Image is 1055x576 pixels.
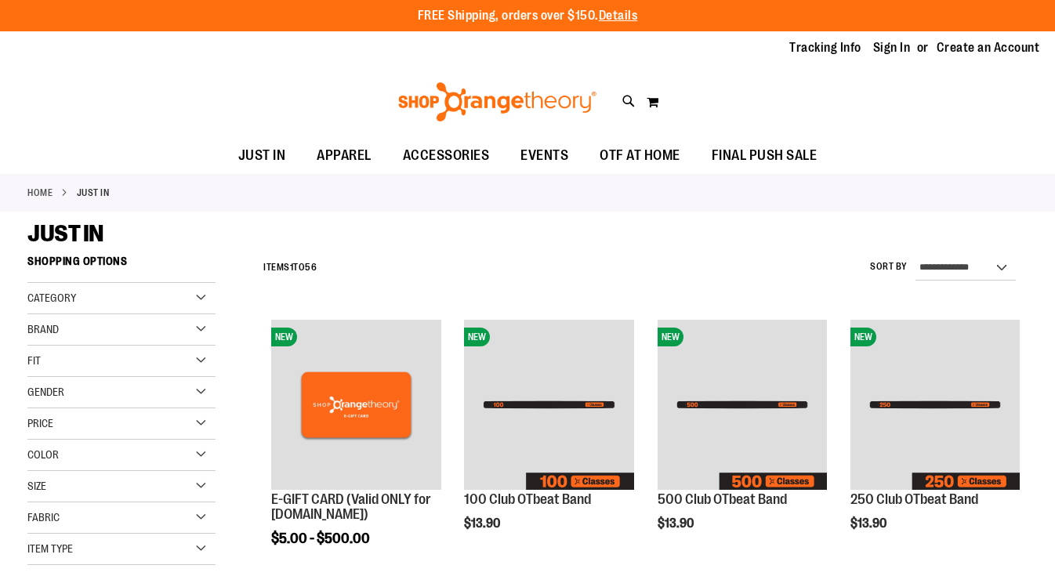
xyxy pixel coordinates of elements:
[418,7,638,25] p: FREE Shipping, orders over $150.
[387,138,506,174] a: ACCESSORIES
[464,320,633,489] img: Image of 100 Club OTbeat Band
[403,138,490,173] span: ACCESSORIES
[599,9,638,23] a: Details
[850,328,876,346] span: NEW
[658,328,683,346] span: NEW
[843,312,1028,563] div: product
[263,255,317,280] h2: Items to
[850,320,1020,491] a: Image of 250 Club OTbeat BandNEW
[271,320,440,491] a: E-GIFT CARD (Valid ONLY for ShopOrangetheory.com)NEW
[464,328,490,346] span: NEW
[712,138,818,173] span: FINAL PUSH SALE
[317,138,372,173] span: APPAREL
[456,312,641,563] div: product
[27,186,53,200] a: Home
[696,138,833,174] a: FINAL PUSH SALE
[271,491,431,523] a: E-GIFT CARD (Valid ONLY for [DOMAIN_NAME])
[223,138,302,173] a: JUST IN
[27,480,46,492] span: Size
[27,417,53,429] span: Price
[937,39,1040,56] a: Create an Account
[789,39,861,56] a: Tracking Info
[27,511,60,523] span: Fabric
[27,386,64,398] span: Gender
[290,262,294,273] span: 1
[27,354,41,367] span: Fit
[271,328,297,346] span: NEW
[27,292,76,304] span: Category
[238,138,286,173] span: JUST IN
[505,138,584,174] a: EVENTS
[850,491,978,507] a: 250 Club OTbeat Band
[650,312,835,563] div: product
[870,260,908,274] label: Sort By
[873,39,911,56] a: Sign In
[658,320,827,491] a: Image of 500 Club OTbeat BandNEW
[520,138,568,173] span: EVENTS
[305,262,317,273] span: 56
[396,82,599,121] img: Shop Orangetheory
[27,542,73,555] span: Item Type
[464,516,502,531] span: $13.90
[658,491,787,507] a: 500 Club OTbeat Band
[27,220,103,247] span: JUST IN
[301,138,387,174] a: APPAREL
[850,516,889,531] span: $13.90
[584,138,696,174] a: OTF AT HOME
[850,320,1020,489] img: Image of 250 Club OTbeat Band
[27,248,216,283] strong: Shopping Options
[658,320,827,489] img: Image of 500 Club OTbeat Band
[27,323,59,335] span: Brand
[271,531,370,546] span: $5.00 - $500.00
[464,491,591,507] a: 100 Club OTbeat Band
[658,516,696,531] span: $13.90
[27,448,59,461] span: Color
[271,320,440,489] img: E-GIFT CARD (Valid ONLY for ShopOrangetheory.com)
[600,138,680,173] span: OTF AT HOME
[464,320,633,491] a: Image of 100 Club OTbeat BandNEW
[77,186,110,200] strong: JUST IN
